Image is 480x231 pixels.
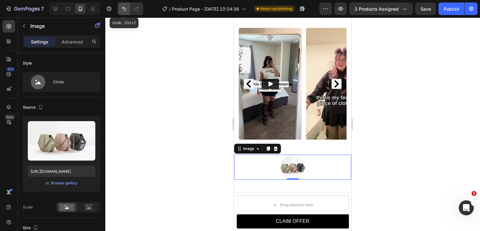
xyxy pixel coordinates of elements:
span: 2 products assigned [355,6,399,12]
button: 2 products assigned [349,3,413,15]
div: Beta [5,115,15,120]
span: Need republishing [260,6,292,12]
button: Browse gallery [51,180,78,186]
p: Image [30,22,83,30]
p: 7 [41,5,44,13]
button: Save [415,3,436,15]
img: preview-image [28,121,95,161]
div: Browse gallery [51,180,77,186]
span: Product Page - [DATE] 22:24:36 [172,6,239,12]
img: Alt image [72,10,135,122]
input: https://example.com/image.jpg [28,166,95,177]
div: Image [8,128,21,134]
p: Advanced [62,38,83,45]
p: Settings [31,38,48,45]
span: Save [421,6,431,12]
div: Publish [444,6,459,12]
img: image_demo.jpg [46,137,71,162]
button: Play [95,61,112,71]
span: or [46,179,49,187]
iframe: Design area [234,18,351,231]
button: 7 [2,3,47,15]
div: Source [23,103,44,112]
span: / [169,6,171,12]
button: Publish [438,3,465,15]
div: Circle [53,75,91,89]
div: 450 [6,67,15,72]
button: Carousel Next Arrow [97,61,107,71]
div: Scale [23,204,33,210]
div: Undo/Redo [118,3,143,15]
div: Style [23,60,32,66]
iframe: Intercom live chat [459,200,474,215]
span: 1 [472,191,477,196]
